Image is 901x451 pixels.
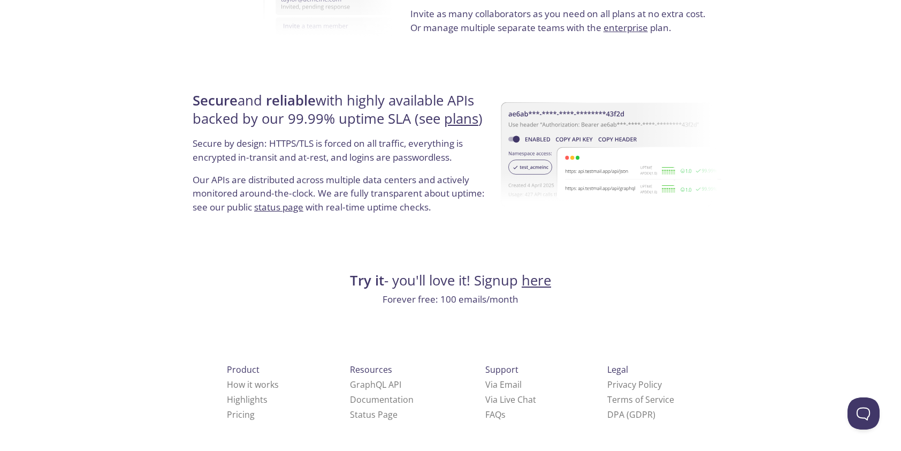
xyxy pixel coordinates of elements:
[607,364,628,375] span: Legal
[501,69,722,240] img: uptime
[607,409,655,420] a: DPA (GDPR)
[350,364,392,375] span: Resources
[485,394,536,405] a: Via Live Chat
[604,21,648,34] a: enterprise
[350,271,384,290] strong: Try it
[847,397,880,430] iframe: Help Scout Beacon - Open
[193,173,491,223] p: Our APIs are distributed across multiple data centers and actively monitored around-the-clock. We...
[350,379,401,390] a: GraphQL API
[350,409,398,420] a: Status Page
[485,409,506,420] a: FAQ
[266,91,316,110] strong: reliable
[522,271,551,290] a: here
[189,272,712,290] h4: - you'll love it! Signup
[227,364,259,375] span: Product
[227,394,268,405] a: Highlights
[485,379,522,390] a: Via Email
[227,379,279,390] a: How it works
[444,109,478,128] a: plans
[607,379,662,390] a: Privacy Policy
[193,91,238,110] strong: Secure
[410,7,708,34] p: Invite as many collaborators as you need on all plans at no extra cost. Or manage multiple separa...
[193,92,491,137] h4: and with highly available APIs backed by our 99.99% uptime SLA (see )
[254,201,303,213] a: status page
[193,137,491,172] p: Secure by design: HTTPS/TLS is forced on all traffic, everything is encrypted in-transit and at-r...
[485,364,518,375] span: Support
[607,394,674,405] a: Terms of Service
[227,409,255,420] a: Pricing
[350,394,414,405] a: Documentation
[501,409,506,420] span: s
[189,292,712,306] p: Forever free: 100 emails/month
